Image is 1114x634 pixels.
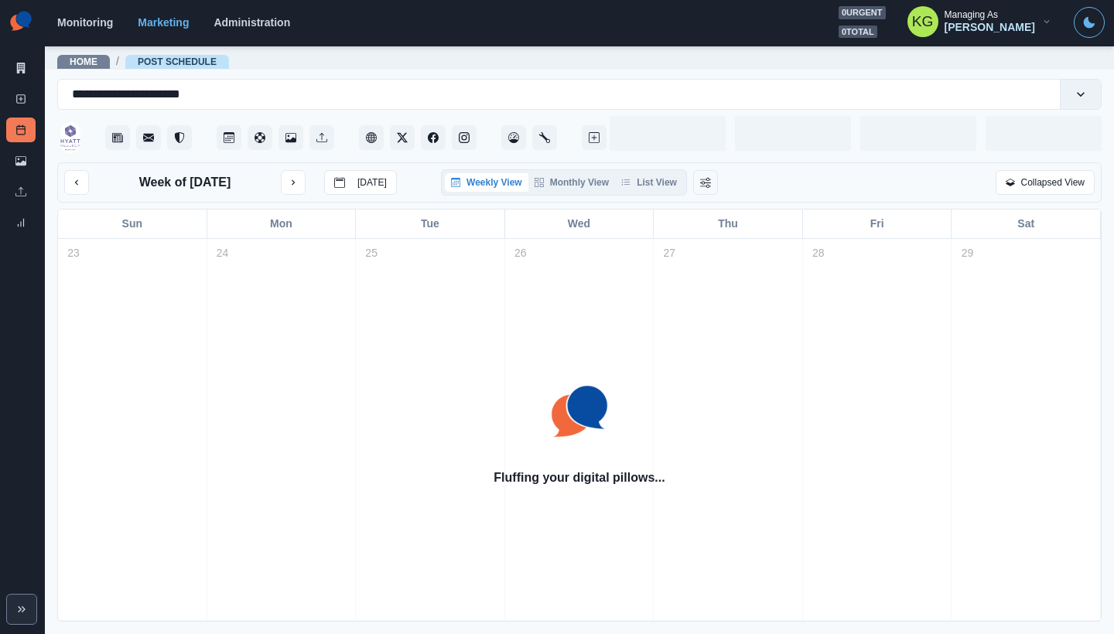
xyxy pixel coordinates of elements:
[582,125,607,150] button: Create New Post
[803,210,952,238] div: Fri
[57,16,113,29] a: Monitoring
[281,170,306,195] button: next month
[6,148,36,173] a: Media Library
[214,16,290,29] a: Administration
[693,170,718,195] button: Change View Order
[105,125,130,150] button: Stream
[136,125,161,150] button: Messages
[654,210,803,238] div: Thu
[945,9,998,20] div: Managing As
[207,210,357,238] div: Mon
[138,16,189,29] a: Marketing
[541,373,618,450] img: ssLogoSVG.f144a2481ffb055bcdd00c89108cbcb7.svg
[217,125,241,150] button: Post Schedule
[357,177,387,188] p: [DATE]
[615,173,683,192] button: List View
[139,173,231,192] p: Week of [DATE]
[58,210,207,238] div: Sun
[248,125,272,150] button: Content Pool
[6,179,36,204] a: Uploads
[1074,7,1105,38] button: Toggle Mode
[324,170,397,195] button: go to today
[501,125,526,150] button: Dashboard
[952,210,1101,238] div: Sat
[390,125,415,150] button: Twitter
[912,3,934,40] div: Katrina Gallardo
[278,125,303,150] button: Media Library
[309,125,334,150] button: Uploads
[505,210,654,238] div: Wed
[64,170,89,195] button: previous month
[70,56,97,67] a: Home
[6,594,37,625] button: Expand
[356,210,505,238] div: Tue
[6,56,36,80] a: Marketing Summary
[528,173,615,192] button: Monthly View
[167,125,192,150] button: Reviews
[494,469,665,487] p: Fluffing your digital pillows...
[839,6,886,19] span: 0 urgent
[57,53,229,70] nav: breadcrumb
[452,125,477,150] button: Instagram
[532,125,557,150] button: Administration
[6,87,36,111] a: New Post
[445,173,528,192] button: Weekly View
[421,125,446,150] button: Facebook
[359,125,384,150] button: Client Website
[6,118,36,142] a: Post Schedule
[6,210,36,235] a: Review Summary
[895,6,1064,37] button: Managing As[PERSON_NAME]
[116,53,119,70] span: /
[945,21,1035,34] div: [PERSON_NAME]
[138,56,217,67] a: Post Schedule
[996,170,1095,195] button: Collapsed View
[839,26,877,39] span: 0 total
[60,122,80,153] img: 128792277159098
